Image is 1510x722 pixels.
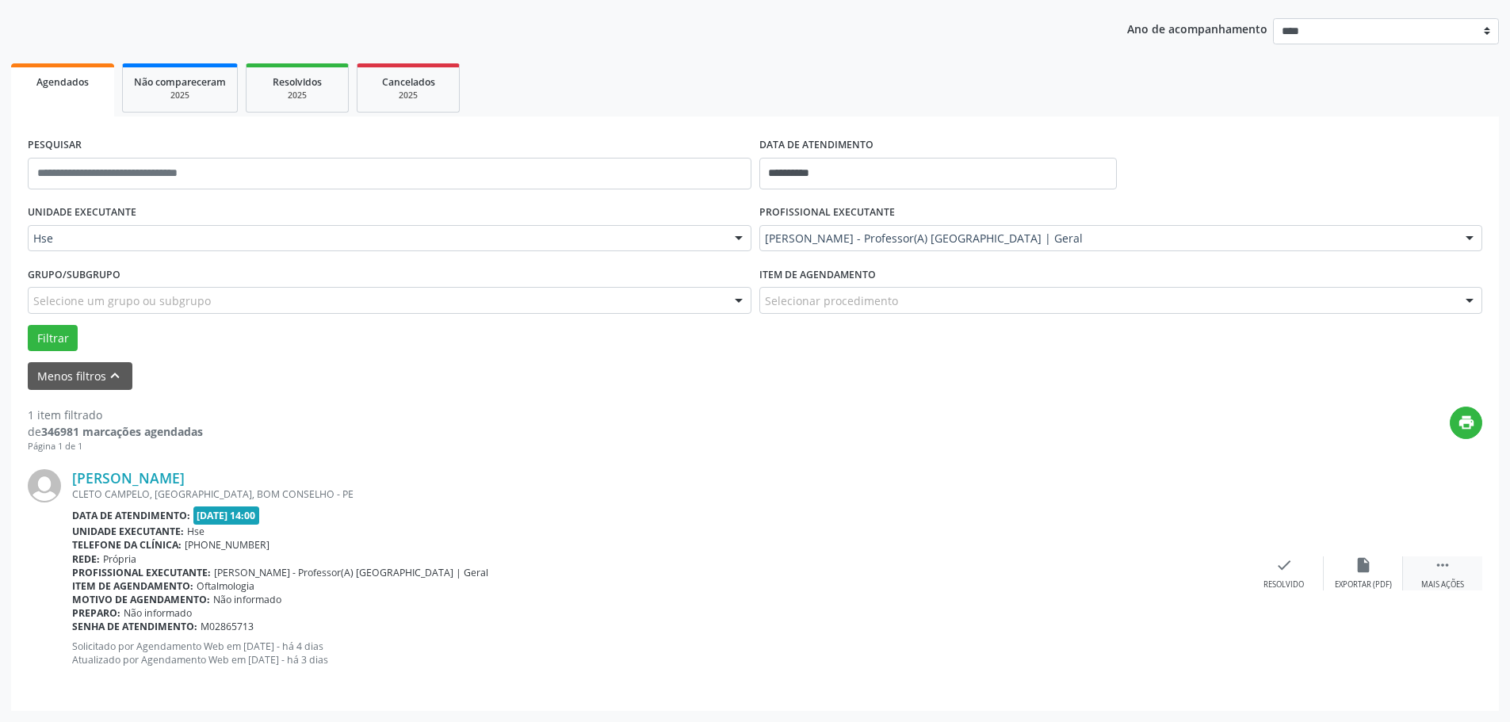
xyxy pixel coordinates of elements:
span: Selecione um grupo ou subgrupo [33,292,211,309]
span: Hse [33,231,719,246]
b: Data de atendimento: [72,509,190,522]
button: Menos filtroskeyboard_arrow_up [28,362,132,390]
span: [PERSON_NAME] - Professor(A) [GEOGRAPHIC_DATA] | Geral [765,231,1451,246]
span: Não informado [213,593,281,606]
span: [PERSON_NAME] - Professor(A) [GEOGRAPHIC_DATA] | Geral [214,566,488,579]
span: M02865713 [201,620,254,633]
div: Exportar (PDF) [1335,579,1392,590]
span: [PHONE_NUMBER] [185,538,270,552]
span: Hse [187,525,205,538]
label: DATA DE ATENDIMENTO [759,133,874,158]
img: img [28,469,61,502]
div: de [28,423,203,440]
label: PESQUISAR [28,133,82,158]
p: Ano de acompanhamento [1127,18,1267,38]
span: Resolvidos [273,75,322,89]
label: Item de agendamento [759,262,876,287]
span: Não compareceram [134,75,226,89]
div: 2025 [369,90,448,101]
label: PROFISSIONAL EXECUTANTE [759,201,895,225]
label: Grupo/Subgrupo [28,262,120,287]
i: check [1275,556,1293,574]
strong: 346981 marcações agendadas [41,424,203,439]
span: Selecionar procedimento [765,292,898,309]
span: Própria [103,552,136,566]
span: [DATE] 14:00 [193,506,260,525]
a: [PERSON_NAME] [72,469,185,487]
b: Unidade executante: [72,525,184,538]
span: Agendados [36,75,89,89]
div: Resolvido [1263,579,1304,590]
b: Senha de atendimento: [72,620,197,633]
button: Filtrar [28,325,78,352]
b: Telefone da clínica: [72,538,182,552]
div: 1 item filtrado [28,407,203,423]
div: 2025 [134,90,226,101]
label: UNIDADE EXECUTANTE [28,201,136,225]
div: Mais ações [1421,579,1464,590]
b: Preparo: [72,606,120,620]
div: Página 1 de 1 [28,440,203,453]
b: Item de agendamento: [72,579,193,593]
i: keyboard_arrow_up [106,367,124,384]
span: Cancelados [382,75,435,89]
span: Oftalmologia [197,579,254,593]
b: Motivo de agendamento: [72,593,210,606]
p: Solicitado por Agendamento Web em [DATE] - há 4 dias Atualizado por Agendamento Web em [DATE] - h... [72,640,1244,667]
b: Profissional executante: [72,566,211,579]
span: Não informado [124,606,192,620]
i:  [1434,556,1451,574]
i: print [1458,414,1475,431]
button: print [1450,407,1482,439]
b: Rede: [72,552,100,566]
i: insert_drive_file [1355,556,1372,574]
div: 2025 [258,90,337,101]
div: CLETO CAMPELO, [GEOGRAPHIC_DATA], BOM CONSELHO - PE [72,487,1244,501]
